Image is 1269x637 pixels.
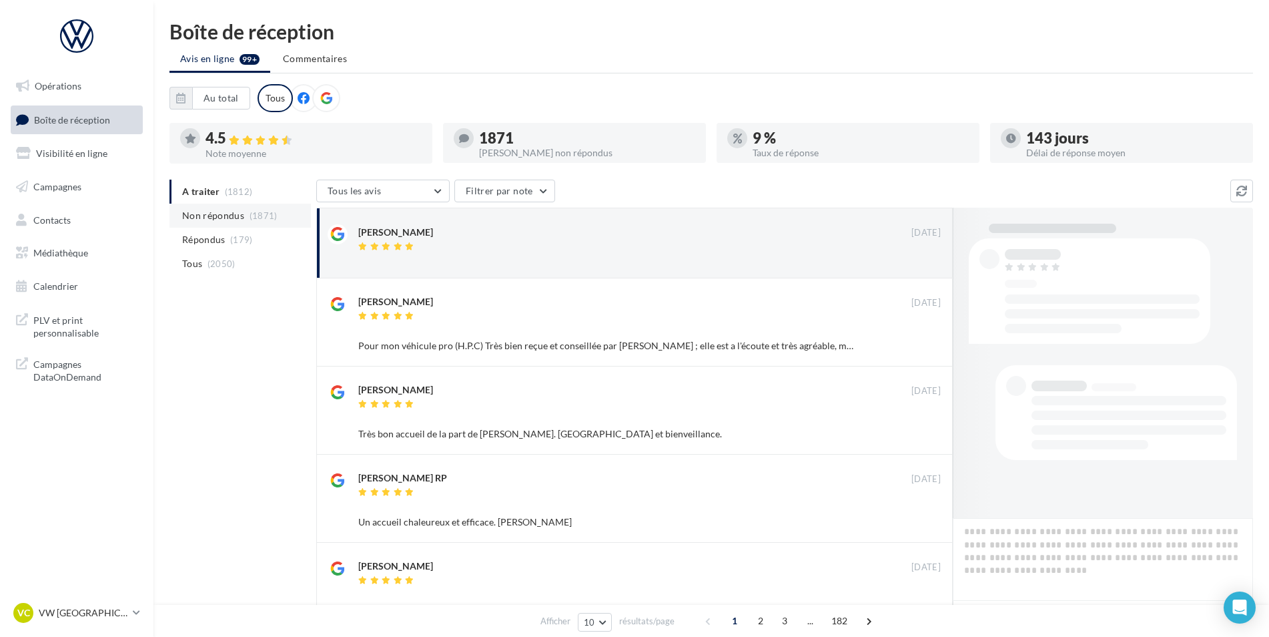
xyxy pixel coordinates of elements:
div: Très bon accueil de la part de [PERSON_NAME]. [GEOGRAPHIC_DATA] et bienveillance. [358,427,854,441]
span: Calendrier [33,280,78,292]
span: Tous les avis [328,185,382,196]
a: Boîte de réception [8,105,145,134]
a: Campagnes [8,173,145,201]
span: 10 [584,617,595,628]
span: Visibilité en ligne [36,148,107,159]
span: Contacts [33,214,71,225]
span: 2 [750,610,771,632]
a: VC VW [GEOGRAPHIC_DATA] [11,600,143,626]
button: Au total [192,87,250,110]
div: Boîte de réception [169,21,1253,41]
div: [PERSON_NAME] [358,560,433,573]
span: [DATE] [911,562,941,574]
button: Filtrer par note [454,180,555,202]
span: ... [800,610,821,632]
div: [PERSON_NAME] non répondus [479,148,695,158]
span: (179) [230,234,253,245]
button: Au total [169,87,250,110]
div: 9 % [753,131,969,146]
div: 1871 [479,131,695,146]
span: 182 [826,610,853,632]
span: [DATE] [911,297,941,309]
span: (2050) [207,258,236,269]
a: Contacts [8,206,145,234]
div: [PERSON_NAME] [358,295,433,308]
span: [DATE] [911,227,941,239]
div: 4.5 [205,131,422,146]
a: Campagnes DataOnDemand [8,350,145,389]
div: [PERSON_NAME] [358,226,433,239]
div: Délai de réponse moyen [1026,148,1242,158]
a: Opérations [8,72,145,100]
div: Un accueil chaleureux et efficace. [PERSON_NAME] [358,515,854,529]
button: 10 [578,613,612,632]
span: résultats/page [619,615,675,628]
div: [PERSON_NAME] [358,383,433,397]
span: Boîte de réception [34,114,110,125]
span: Tous [182,257,202,270]
div: [PERSON_NAME] RP [358,471,447,485]
span: Non répondus [182,209,244,222]
span: Campagnes [33,181,81,192]
div: Très bonne prise en charge, et remplacement de mes airbags très rapide [358,604,854,617]
a: Visibilité en ligne [8,140,145,168]
a: PLV et print personnalisable [8,306,145,345]
p: VW [GEOGRAPHIC_DATA] [39,606,127,620]
span: VC [17,606,30,620]
span: Commentaires [283,53,347,64]
span: 3 [774,610,795,632]
div: Pour mon véhicule pro (H.P.C) Très bien reçue et conseillée par [PERSON_NAME] ; elle est a l'écou... [358,339,854,353]
span: [DATE] [911,473,941,485]
span: [DATE] [911,385,941,397]
span: Répondus [182,233,226,246]
span: 1 [724,610,745,632]
div: Note moyenne [205,149,422,158]
div: Tous [258,84,293,112]
span: (1871) [250,210,278,221]
span: Campagnes DataOnDemand [33,355,137,384]
div: Open Intercom Messenger [1224,592,1256,624]
div: 143 jours [1026,131,1242,146]
a: Médiathèque [8,239,145,267]
span: Opérations [35,80,81,91]
span: PLV et print personnalisable [33,311,137,340]
button: Tous les avis [316,180,450,202]
div: Taux de réponse [753,148,969,158]
span: Afficher [540,615,570,628]
a: Calendrier [8,272,145,300]
span: Médiathèque [33,247,88,258]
